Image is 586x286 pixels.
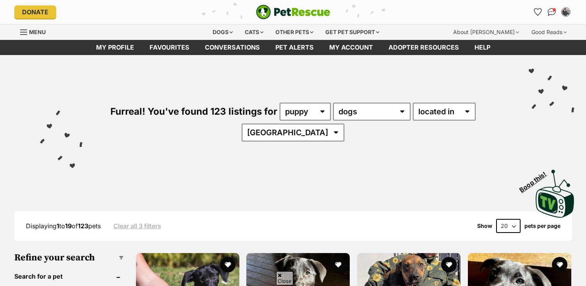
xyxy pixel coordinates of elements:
[239,24,269,40] div: Cats
[448,24,524,40] div: About [PERSON_NAME]
[467,40,498,55] a: Help
[477,223,492,229] span: Show
[14,273,124,280] header: Search for a pet
[29,29,46,35] span: Menu
[562,8,570,16] img: Richard Gray profile pic
[524,223,560,229] label: pets per page
[546,6,558,18] a: Conversations
[330,257,346,272] button: favourite
[381,40,467,55] a: Adopter resources
[14,5,56,19] a: Donate
[532,6,544,18] a: Favourites
[142,40,197,55] a: Favourites
[207,24,238,40] div: Dogs
[536,163,574,219] a: Boop this!
[256,5,330,19] img: logo-e224e6f780fb5917bec1dbf3a21bbac754714ae5b6737aabdf751b685950b380.svg
[320,24,385,40] div: Get pet support
[560,6,572,18] button: My account
[256,5,330,19] a: PetRescue
[20,24,51,38] a: Menu
[220,257,235,272] button: favourite
[548,8,556,16] img: chat-41dd97257d64d25036548639549fe6c8038ab92f7586957e7f3b1b290dea8141.svg
[197,40,268,55] a: conversations
[110,106,277,117] span: Furreal! You've found 123 listings for
[270,24,319,40] div: Other pets
[276,271,293,285] span: Close
[113,222,161,229] a: Clear all 3 filters
[65,222,72,230] strong: 19
[78,222,88,230] strong: 123
[88,40,142,55] a: My profile
[518,165,554,193] span: Boop this!
[14,252,124,263] h3: Refine your search
[57,222,59,230] strong: 1
[536,170,574,218] img: PetRescue TV logo
[526,24,572,40] div: Good Reads
[532,6,572,18] ul: Account quick links
[26,222,101,230] span: Displaying to of pets
[441,257,457,272] button: favourite
[321,40,381,55] a: My account
[268,40,321,55] a: Pet alerts
[552,257,567,272] button: favourite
